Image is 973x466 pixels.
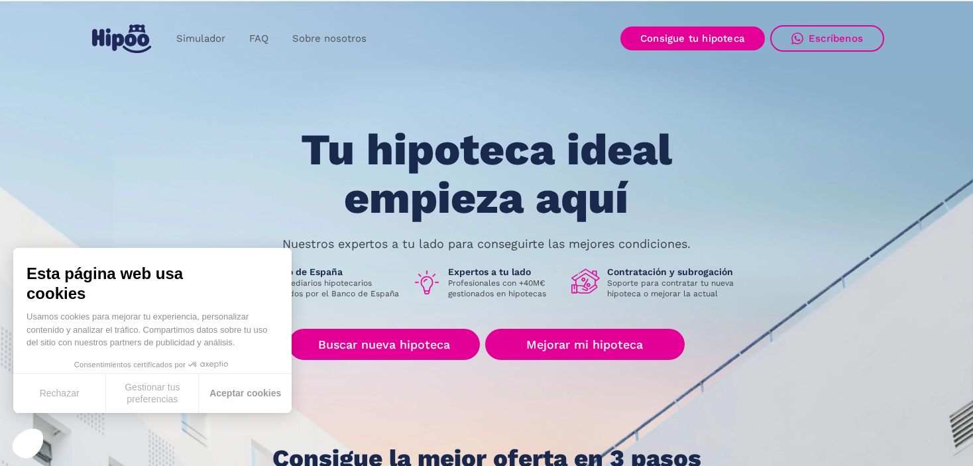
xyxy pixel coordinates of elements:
[448,278,561,299] p: Profesionales con +40M€ gestionados en hipotecas
[235,126,738,222] h1: Tu hipoteca ideal empieza aquí
[280,26,378,52] a: Sobre nosotros
[265,266,402,278] h1: Banco de España
[237,26,280,52] a: FAQ
[607,278,744,299] p: Soporte para contratar tu nueva hipoteca o mejorar la actual
[89,19,154,58] a: home
[265,278,402,299] p: Intermediarios hipotecarios regulados por el Banco de España
[770,25,884,52] a: Escríbenos
[164,26,237,52] a: Simulador
[448,266,561,278] h1: Expertos a tu lado
[485,329,685,360] a: Mejorar mi hipoteca
[282,239,691,249] p: Nuestros expertos a tu lado para conseguirte las mejores condiciones.
[288,329,480,360] a: Buscar nueva hipoteca
[607,266,744,278] h1: Contratación y subrogación
[809,32,863,44] div: Escríbenos
[620,27,765,50] a: Consigue tu hipoteca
